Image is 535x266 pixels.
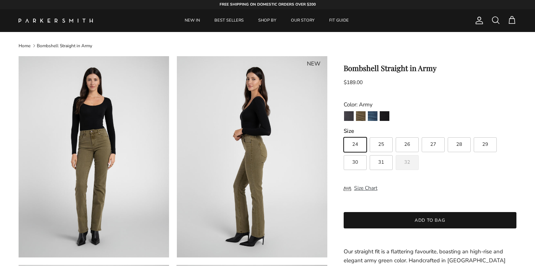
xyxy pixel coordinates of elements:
span: 26 [404,142,410,147]
button: Size Chart [344,181,377,195]
img: Parker Smith [19,19,93,23]
img: Stallion [380,111,389,121]
span: 29 [482,142,488,147]
span: 30 [352,160,358,165]
span: 31 [378,160,384,165]
img: La Jolla [368,111,377,121]
img: Army [356,111,366,121]
a: Bombshell Straight in Army [37,43,92,49]
a: Army [356,111,366,124]
label: Sold out [396,155,419,170]
a: SHOP BY [252,9,283,32]
a: NEW IN [178,9,207,32]
div: Color: Army [344,100,516,109]
span: 25 [378,142,384,147]
span: 24 [352,142,358,147]
img: Point Break [344,111,354,121]
a: Home [19,43,30,49]
a: Stallion [379,111,390,124]
span: 32 [404,160,410,165]
nav: Breadcrumbs [19,42,516,49]
span: 28 [456,142,462,147]
h1: Bombshell Straight in Army [344,64,516,73]
legend: Size [344,127,354,135]
a: BEST SELLERS [208,9,250,32]
button: Add to bag [344,212,516,228]
a: Account [472,16,484,25]
a: Point Break [344,111,354,124]
a: FIT GUIDE [322,9,356,32]
a: La Jolla [367,111,378,124]
strong: FREE SHIPPING ON DOMESTIC ORDERS OVER $200 [220,2,316,7]
span: 27 [430,142,436,147]
div: Primary [111,9,423,32]
span: $189.00 [344,79,363,86]
a: OUR STORY [284,9,321,32]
